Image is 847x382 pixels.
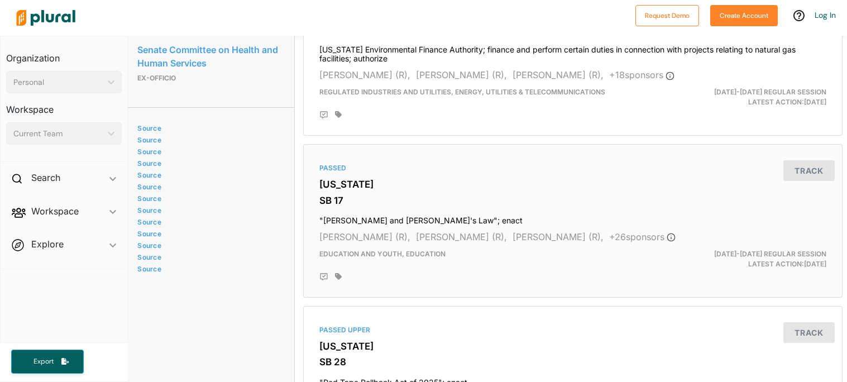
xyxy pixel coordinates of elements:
a: Source [137,159,277,168]
a: Create Account [710,9,778,21]
button: Create Account [710,5,778,26]
span: [PERSON_NAME] (R), [416,69,507,80]
span: + 26 sponsor s [609,231,676,242]
h4: "[PERSON_NAME] and [PERSON_NAME]'s Law"; enact [319,211,826,226]
div: Passed [319,163,826,173]
span: Education and Youth, Education [319,250,446,258]
div: Add Position Statement [319,111,328,120]
div: Passed Upper [319,325,826,335]
button: Track [783,322,835,343]
button: Track [783,160,835,181]
span: Regulated Industries and Utilities, Energy, Utilities & Telecommunications [319,88,605,96]
span: [PERSON_NAME] (R), [513,69,604,80]
a: Source [137,194,277,203]
a: Log In [815,10,836,20]
h3: SB 17 [319,195,826,206]
a: Source [137,124,277,132]
a: Senate Committee on Health and Human Services [137,41,281,71]
h3: [US_STATE] [319,341,826,352]
div: Latest Action: [DATE] [660,87,835,107]
div: Add tags [335,273,342,280]
h3: Workspace [6,93,122,118]
span: [PERSON_NAME] (R), [416,231,507,242]
span: Export [26,357,61,366]
h3: Organization [6,42,122,66]
a: Request Demo [635,9,699,21]
a: Source [137,206,277,214]
h3: [US_STATE] [319,179,826,190]
div: Latest Action: [DATE] [660,249,835,269]
div: Add Position Statement [319,273,328,281]
a: Source [137,218,277,226]
a: Source [137,171,277,179]
span: [PERSON_NAME] (R), [513,231,604,242]
h2: Search [31,171,60,184]
button: Request Demo [635,5,699,26]
a: Source [137,230,277,238]
a: Source [137,253,277,261]
span: [PERSON_NAME] (R), [319,69,410,80]
div: Current Team [13,128,103,140]
h4: [US_STATE] Environmental Finance Authority; finance and perform certain duties in connection with... [319,40,826,64]
h3: SB 28 [319,356,826,367]
div: Personal [13,77,103,88]
a: Source [137,147,277,156]
a: Source [137,136,277,144]
a: Source [137,183,277,191]
p: Ex-Officio [137,71,281,85]
a: Source [137,241,277,250]
span: [DATE]-[DATE] Regular Session [714,250,826,258]
div: Add tags [335,111,342,118]
span: [PERSON_NAME] (R), [319,231,410,242]
a: Source [137,265,277,273]
span: + 18 sponsor s [609,69,674,80]
span: [DATE]-[DATE] Regular Session [714,88,826,96]
button: Export [11,350,84,374]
